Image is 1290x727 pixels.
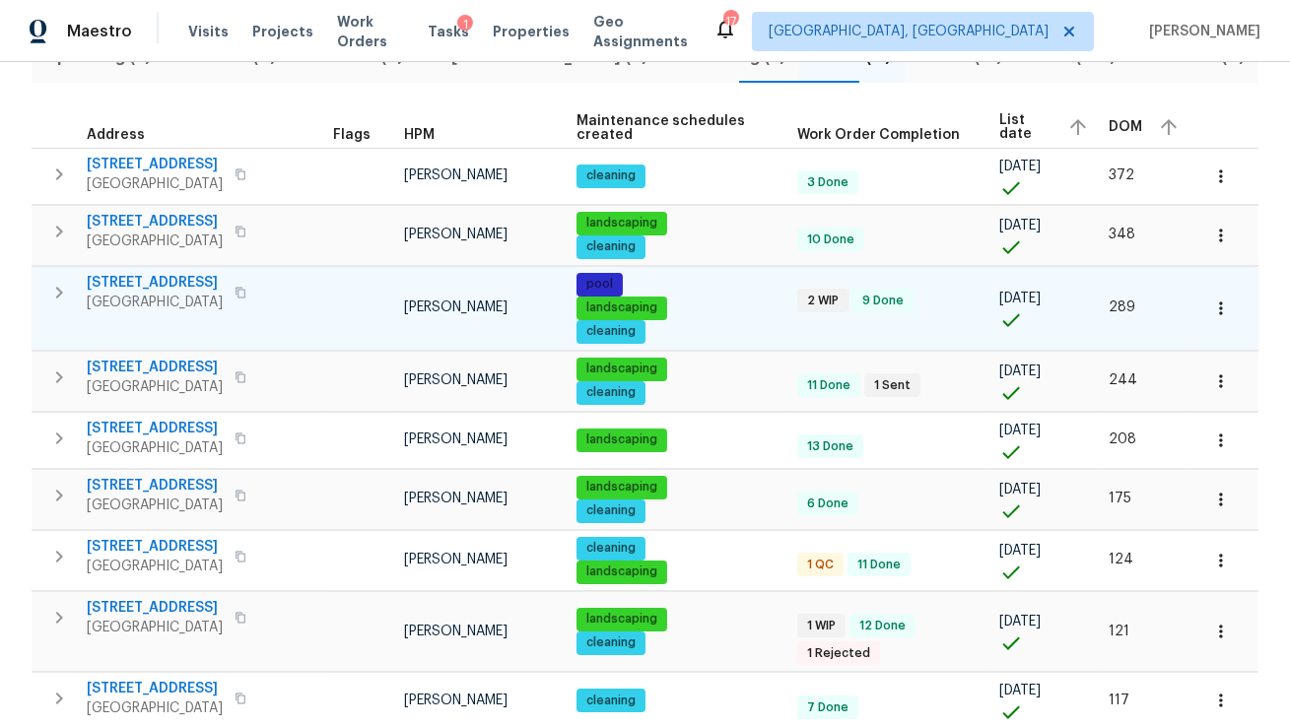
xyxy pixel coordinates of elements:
span: 372 [1109,168,1134,182]
span: 244 [1109,373,1137,387]
span: landscaping [578,479,665,496]
span: 124 [1109,553,1133,566]
span: [STREET_ADDRESS] [87,358,223,377]
span: 2 WIP [799,293,847,309]
span: 1 QC [799,557,842,573]
span: [DATE] [999,684,1041,697]
span: 3 Done [799,174,856,191]
span: Work Order Completion [797,128,960,142]
span: Maintenance schedules created [577,114,764,142]
span: cleaning [578,323,644,340]
span: landscaping [578,299,665,316]
span: cleaning [578,634,644,651]
span: landscaping [578,611,665,628]
span: [PERSON_NAME] [404,432,508,446]
span: 208 [1109,432,1136,446]
span: [GEOGRAPHIC_DATA] [87,698,223,718]
span: cleaning [578,502,644,519]
span: 1 Rejected [799,645,878,662]
span: cleaning [578,238,644,255]
span: [PERSON_NAME] [404,168,508,182]
span: Flags [333,128,371,142]
span: [GEOGRAPHIC_DATA] [87,293,223,312]
span: landscaping [578,431,665,448]
span: cleaning [578,384,644,401]
span: Properties [493,22,570,41]
span: 121 [1109,625,1129,638]
span: [PERSON_NAME] [404,694,508,707]
span: [STREET_ADDRESS] [87,679,223,698]
span: cleaning [578,693,644,709]
span: [DATE] [999,544,1041,558]
span: 13 Done [799,438,861,455]
span: pool [578,276,621,293]
span: [GEOGRAPHIC_DATA] [87,496,223,515]
div: 1 [457,15,473,34]
span: [GEOGRAPHIC_DATA] [87,618,223,637]
span: Maestro [67,22,132,41]
span: [GEOGRAPHIC_DATA] [87,557,223,576]
span: 11 Done [799,377,858,394]
span: 6 Done [799,496,856,512]
span: [STREET_ADDRESS] [87,212,223,231]
span: List date [999,113,1052,141]
span: [STREET_ADDRESS] [87,537,223,557]
span: Work Orders [337,12,404,51]
span: 289 [1109,300,1135,314]
span: cleaning [578,540,644,557]
span: [DATE] [999,219,1041,232]
span: 1 WIP [799,618,844,634]
span: [PERSON_NAME] [404,492,508,505]
span: [PERSON_NAME] [404,228,508,241]
span: 9 Done [854,293,912,309]
span: [STREET_ADDRESS] [87,155,223,174]
span: 348 [1109,228,1135,241]
span: [PERSON_NAME] [404,300,508,314]
span: [PERSON_NAME] [404,373,508,387]
span: [PERSON_NAME] [404,625,508,638]
span: 7 Done [799,699,856,716]
span: 1 Sent [866,377,918,394]
span: HPM [404,128,435,142]
span: cleaning [578,167,644,184]
div: 17 [723,12,737,32]
span: 12 Done [851,618,914,634]
span: [STREET_ADDRESS] [87,419,223,438]
span: Geo Assignments [593,12,690,51]
span: Visits [188,22,229,41]
span: [GEOGRAPHIC_DATA] [87,377,223,397]
span: [DATE] [999,292,1041,305]
span: 11 Done [849,557,909,573]
span: [DATE] [999,160,1041,173]
span: landscaping [578,215,665,231]
span: [GEOGRAPHIC_DATA], [GEOGRAPHIC_DATA] [769,22,1049,41]
span: [GEOGRAPHIC_DATA] [87,438,223,458]
span: [DATE] [999,483,1041,496]
span: landscaping [578,361,665,377]
span: [PERSON_NAME] [404,553,508,566]
span: Tasks [428,25,469,38]
span: [GEOGRAPHIC_DATA] [87,231,223,251]
span: [STREET_ADDRESS] [87,598,223,618]
span: [GEOGRAPHIC_DATA] [87,174,223,194]
span: [STREET_ADDRESS] [87,273,223,293]
span: 117 [1109,694,1129,707]
span: [DATE] [999,364,1041,378]
span: [PERSON_NAME] [1141,22,1260,41]
span: [DATE] [999,615,1041,628]
span: DOM [1109,120,1142,134]
span: Projects [252,22,313,41]
span: 175 [1109,492,1131,505]
span: Address [87,128,145,142]
span: [DATE] [999,424,1041,437]
span: [STREET_ADDRESS] [87,476,223,496]
span: landscaping [578,563,665,580]
span: 10 Done [799,231,862,248]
